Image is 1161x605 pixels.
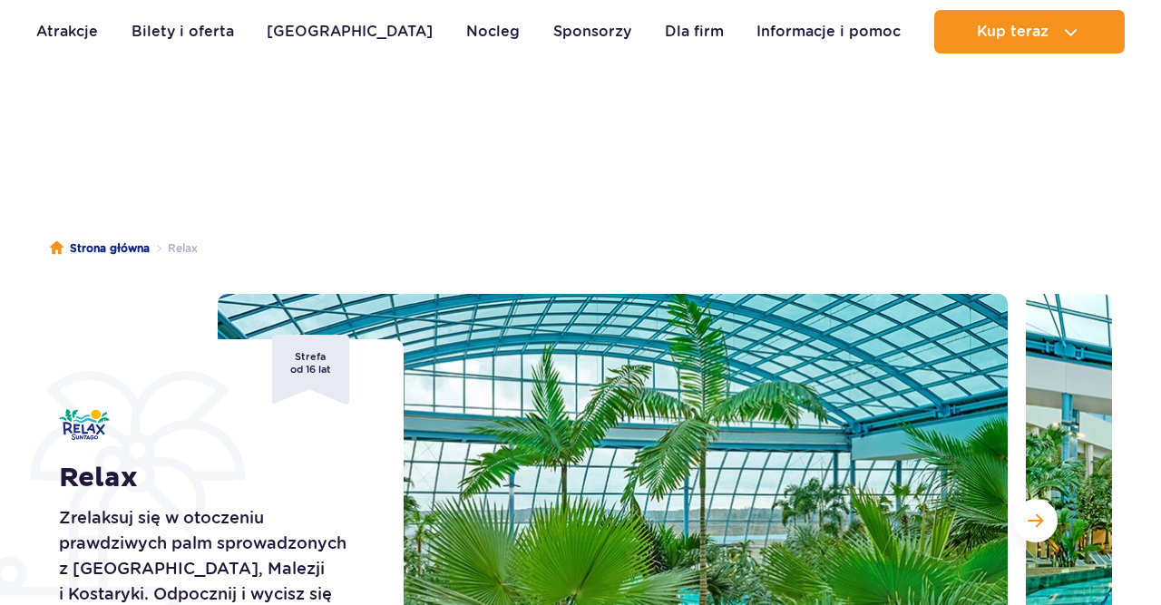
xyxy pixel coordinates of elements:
[665,10,724,54] a: Dla firm
[466,10,520,54] a: Nocleg
[267,10,433,54] a: [GEOGRAPHIC_DATA]
[977,24,1049,40] span: Kup teraz
[934,10,1125,54] button: Kup teraz
[59,462,363,494] h1: Relax
[36,10,98,54] a: Atrakcje
[1014,499,1058,542] button: Następny slajd
[132,10,234,54] a: Bilety i oferta
[59,409,110,440] img: Relax
[150,239,198,258] li: Relax
[272,335,349,405] span: Strefa od 16 lat
[756,10,901,54] a: Informacje i pomoc
[50,239,150,258] a: Strona główna
[553,10,631,54] a: Sponsorzy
